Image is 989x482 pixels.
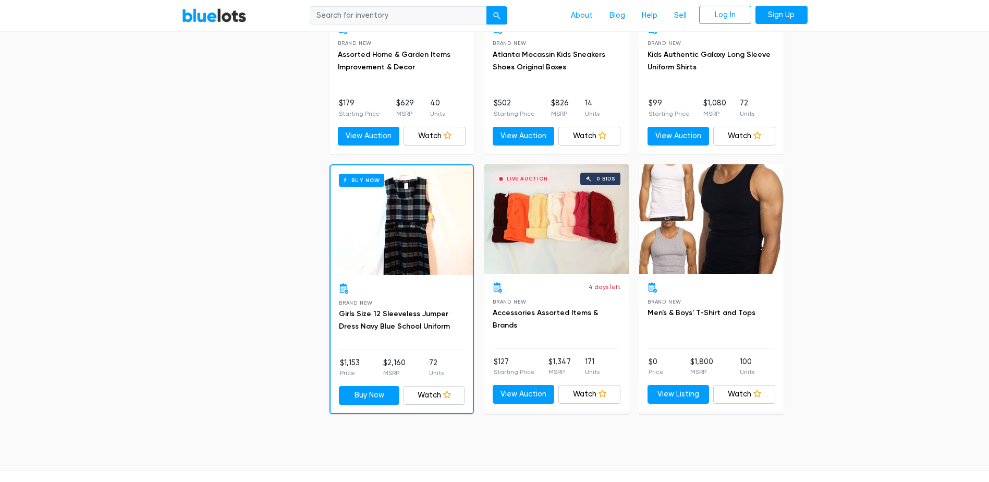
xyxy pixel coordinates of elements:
[648,385,710,404] a: View Listing
[649,367,664,377] p: Price
[493,299,527,305] span: Brand New
[596,176,615,182] div: 0 bids
[551,109,569,118] p: MSRP
[713,127,775,146] a: Watch
[404,386,465,405] a: Watch
[585,98,600,118] li: 14
[493,127,555,146] a: View Auction
[338,40,372,46] span: Brand New
[648,299,681,305] span: Brand New
[690,356,713,377] li: $1,800
[740,367,754,377] p: Units
[563,6,601,26] a: About
[703,109,726,118] p: MSRP
[666,6,695,26] a: Sell
[649,109,690,118] p: Starting Price
[494,109,535,118] p: Starting Price
[740,98,754,118] li: 72
[493,308,598,330] a: Accessories Assorted Items & Brands
[494,367,535,377] p: Starting Price
[740,356,754,377] li: 100
[493,50,605,71] a: Atlanta Mocassin Kids Sneakers Shoes Original Boxes
[601,6,633,26] a: Blog
[331,165,473,275] a: Buy Now
[396,109,414,118] p: MSRP
[648,40,681,46] span: Brand New
[339,300,373,306] span: Brand New
[585,109,600,118] p: Units
[338,50,450,71] a: Assorted Home & Garden Items Improvement & Decor
[558,127,620,146] a: Watch
[310,6,487,25] input: Search for inventory
[699,6,751,25] a: Log In
[339,386,400,405] a: Buy Now
[633,6,666,26] a: Help
[649,356,664,377] li: $0
[182,8,247,23] a: BlueLots
[703,98,726,118] li: $1,080
[340,357,360,378] li: $1,153
[493,385,555,404] a: View Auction
[551,98,569,118] li: $826
[589,282,620,292] p: 4 days left
[713,385,775,404] a: Watch
[340,368,360,378] p: Price
[404,127,466,146] a: Watch
[648,127,710,146] a: View Auction
[429,368,444,378] p: Units
[396,98,414,118] li: $629
[585,356,600,377] li: 171
[494,356,535,377] li: $127
[740,109,754,118] p: Units
[649,98,690,118] li: $99
[383,368,406,378] p: MSRP
[493,40,527,46] span: Brand New
[383,357,406,378] li: $2,160
[338,127,400,146] a: View Auction
[430,98,445,118] li: 40
[548,367,571,377] p: MSRP
[558,385,620,404] a: Watch
[484,164,629,274] a: Live Auction 0 bids
[430,109,445,118] p: Units
[339,109,380,118] p: Starting Price
[690,367,713,377] p: MSRP
[339,309,450,331] a: Girls Size 12 Sleeveless Jumper Dress Navy Blue School Uniform
[755,6,808,25] a: Sign Up
[339,98,380,118] li: $179
[648,50,771,71] a: Kids Authentic Galaxy Long Sleeve Uniform Shirts
[429,357,444,378] li: 72
[585,367,600,377] p: Units
[494,98,535,118] li: $502
[507,176,548,182] div: Live Auction
[548,356,571,377] li: $1,347
[339,174,384,187] h6: Buy Now
[648,308,755,317] a: Men's & Boys' T-Shirt and Tops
